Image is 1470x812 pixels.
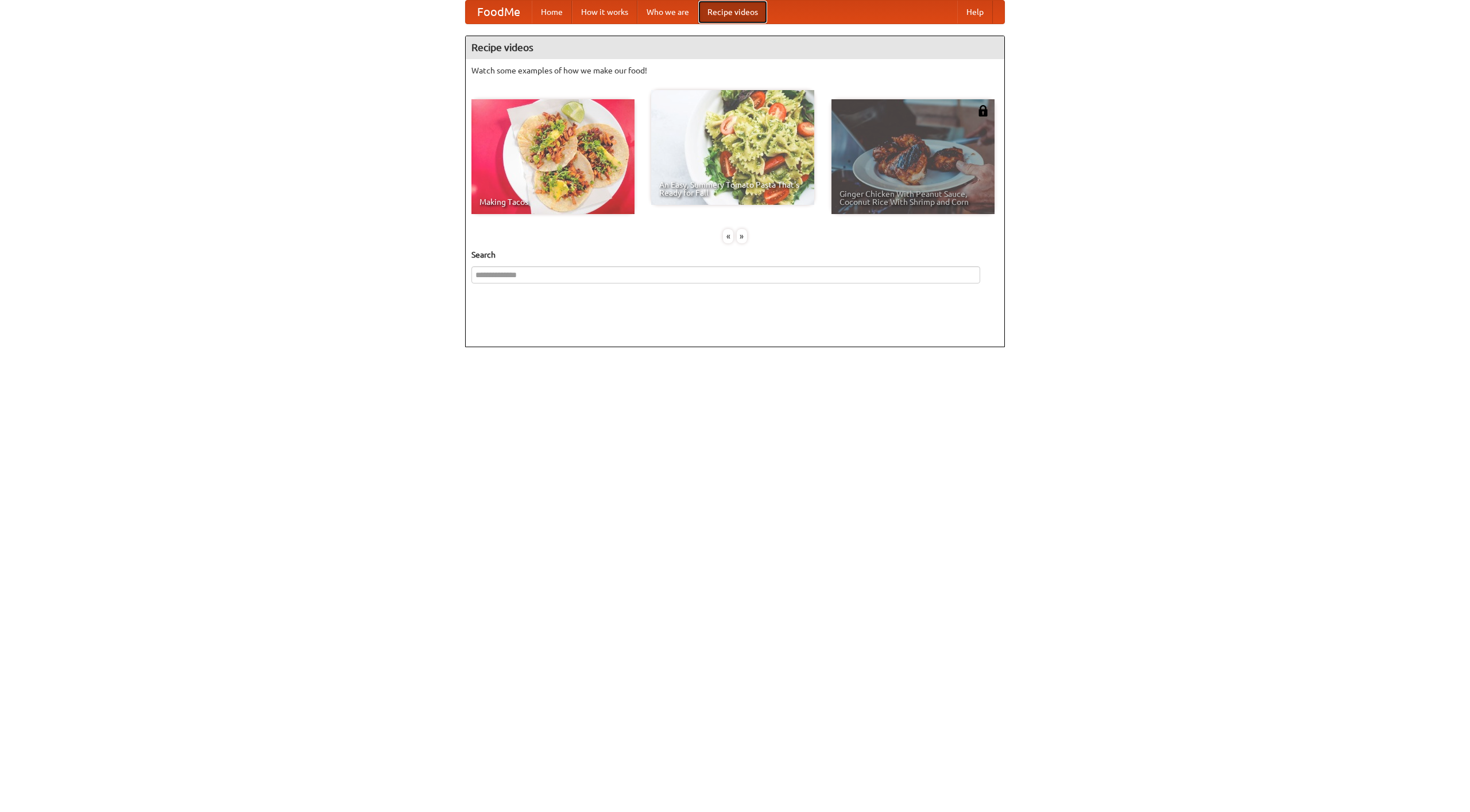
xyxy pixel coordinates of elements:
p: Watch some examples of how we make our food! [471,65,999,76]
a: FoodMe [466,1,532,24]
a: Making Tacos [471,99,635,214]
div: » [737,229,747,243]
a: An Easy, Summery Tomato Pasta That's Ready for Fall [651,90,814,205]
div: « [723,229,733,243]
a: Home [532,1,572,24]
span: Making Tacos [479,198,626,206]
a: Recipe videos [698,1,767,24]
a: Who we are [637,1,698,24]
img: 483408.png [977,105,989,116]
a: How it works [572,1,637,24]
a: Help [957,1,993,24]
h5: Search [471,249,999,261]
span: An Easy, Summery Tomato Pasta That's Ready for Fall [659,181,806,197]
h4: Recipe videos [466,36,1004,59]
